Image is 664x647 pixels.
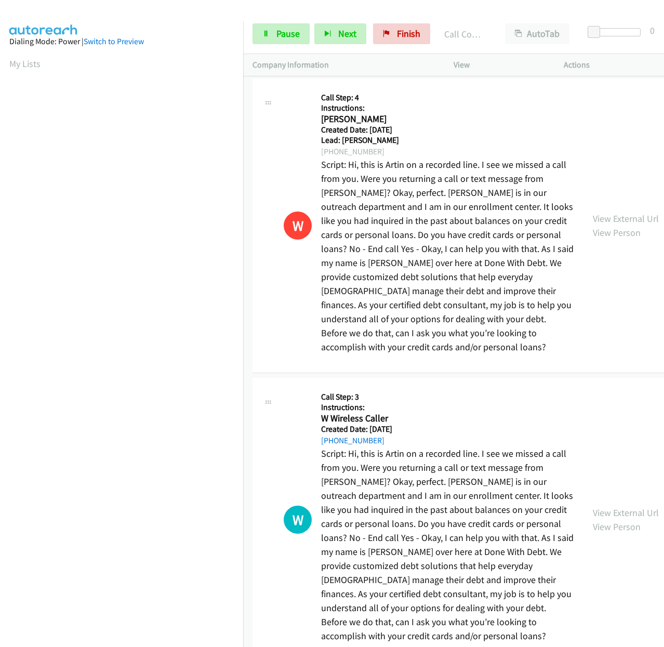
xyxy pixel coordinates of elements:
h2: W Wireless Caller [321,413,574,425]
h5: Call Step: 4 [321,93,574,103]
a: View External Url [593,213,659,225]
iframe: Resource Center [634,282,664,365]
a: View Person [593,521,641,533]
p: Actions [564,59,655,71]
h5: Instructions: [321,402,574,413]
a: My Lists [9,58,41,70]
a: View Person [593,227,641,239]
a: [PHONE_NUMBER] [321,435,384,445]
a: Switch to Preview [84,36,144,46]
button: AutoTab [505,23,569,44]
p: Company Information [253,59,435,71]
div: This number is on the do not call list [284,212,312,240]
p: View [454,59,545,71]
p: Script: Hi, this is Artin on a recorded line. I see we missed a call from you. Were you returning... [321,157,574,354]
p: Call Completed [444,27,486,41]
a: Pause [253,23,310,44]
div: Dialing Mode: Power | [9,35,234,48]
button: Next [314,23,366,44]
h5: Created Date: [DATE] [321,424,574,434]
h2: [PERSON_NAME] [321,113,574,125]
a: Finish [373,23,430,44]
h5: Instructions: [321,103,574,113]
h1: W [284,506,312,534]
h1: W [284,212,312,240]
h5: Call Step: 3 [321,392,574,402]
span: Pause [276,28,300,39]
a: View External Url [593,507,659,519]
span: Finish [397,28,420,39]
h5: Lead: [PERSON_NAME] [321,135,574,146]
span: Next [338,28,356,39]
p: Script: Hi, this is Artin on a recorded line. I see we missed a call from you. Were you returning... [321,446,574,643]
h5: Created Date: [DATE] [321,125,574,135]
div: [PHONE_NUMBER] [321,146,574,158]
iframe: Dialpad [9,80,243,574]
div: 0 [650,23,655,37]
